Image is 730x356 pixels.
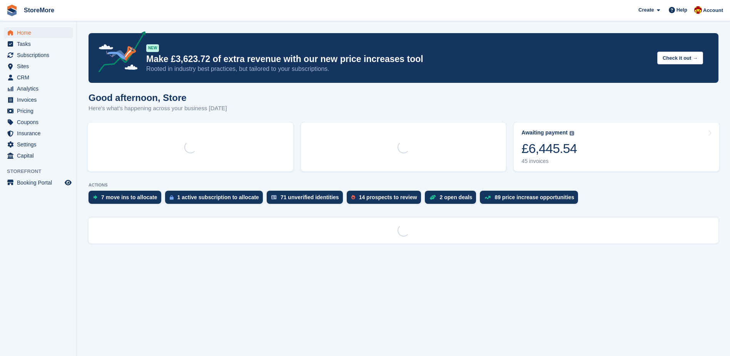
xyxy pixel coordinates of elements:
[440,194,473,200] div: 2 open deals
[146,44,159,52] div: NEW
[93,195,97,200] img: move_ins_to_allocate_icon-fdf77a2bb77ea45bf5b3d319d69a93e2d87916cf1d5bf7949dd705db3b84f3ca.svg
[4,72,73,83] a: menu
[21,4,57,17] a: StoreMore
[6,5,18,16] img: stora-icon-8386f47178a22dfd0bd8f6a31ec36ba5ce8667c1dd55bd0f319d3a0aa187defe.svg
[351,195,355,200] img: prospect-51fa495bee0391a8d652442698ab0144808aea92771e9ea1ae160a38d050c398.svg
[514,123,719,171] a: Awaiting payment £6,445.54 45 invoices
[429,195,436,200] img: deal-1b604bf984904fb50ccaf53a9ad4b4a5d6e5aea283cecdc64d6e3604feb123c2.svg
[521,158,577,165] div: 45 invoices
[677,6,687,14] span: Help
[4,106,73,116] a: menu
[271,195,277,200] img: verify_identity-adf6edd0f0f0b5bbfe63781bf79b02c33cf7c696d77639b501bdc392416b5a36.svg
[521,141,577,156] div: £6,445.54
[17,61,63,72] span: Sites
[480,191,582,208] a: 89 price increase opportunities
[89,104,227,113] p: Here's what's happening across your business [DATE]
[101,194,157,200] div: 7 move ins to allocate
[165,191,267,208] a: 1 active subscription to allocate
[17,128,63,139] span: Insurance
[89,191,165,208] a: 7 move ins to allocate
[17,106,63,116] span: Pricing
[92,31,146,75] img: price-adjustments-announcement-icon-8257ccfd72463d97f412b2fc003d46551f7dbcb40ab6d574587a9cd5c0d94...
[4,27,73,38] a: menu
[177,194,259,200] div: 1 active subscription to allocate
[570,131,574,136] img: icon-info-grey-7440780725fd019a000dd9b08b2336e03edf1995a4989e88bcd33f0948082b44.svg
[4,128,73,139] a: menu
[4,94,73,105] a: menu
[17,94,63,105] span: Invoices
[170,195,174,200] img: active_subscription_to_allocate_icon-d502201f5373d7db506a760aba3b589e785aa758c864c3986d89f69b8ff3...
[359,194,417,200] div: 14 prospects to review
[521,129,568,136] div: Awaiting payment
[4,139,73,150] a: menu
[17,39,63,49] span: Tasks
[146,54,651,65] p: Make £3,623.72 of extra revenue with our new price increases tool
[17,50,63,60] span: Subscriptions
[17,27,63,38] span: Home
[657,52,703,64] button: Check it out →
[4,39,73,49] a: menu
[267,191,347,208] a: 71 unverified identities
[17,139,63,150] span: Settings
[17,117,63,128] span: Coupons
[89,183,718,188] p: ACTIONS
[281,194,339,200] div: 71 unverified identities
[17,83,63,94] span: Analytics
[4,83,73,94] a: menu
[347,191,425,208] a: 14 prospects to review
[4,150,73,161] a: menu
[638,6,654,14] span: Create
[4,50,73,60] a: menu
[146,65,651,73] p: Rooted in industry best practices, but tailored to your subscriptions.
[17,72,63,83] span: CRM
[4,177,73,188] a: menu
[425,191,480,208] a: 2 open deals
[703,7,723,14] span: Account
[494,194,574,200] div: 89 price increase opportunities
[484,196,491,199] img: price_increase_opportunities-93ffe204e8149a01c8c9dc8f82e8f89637d9d84a8eef4429ea346261dce0b2c0.svg
[694,6,702,14] img: Store More Team
[4,117,73,128] a: menu
[7,168,77,175] span: Storefront
[63,178,73,187] a: Preview store
[89,92,227,103] h1: Good afternoon, Store
[17,150,63,161] span: Capital
[17,177,63,188] span: Booking Portal
[4,61,73,72] a: menu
